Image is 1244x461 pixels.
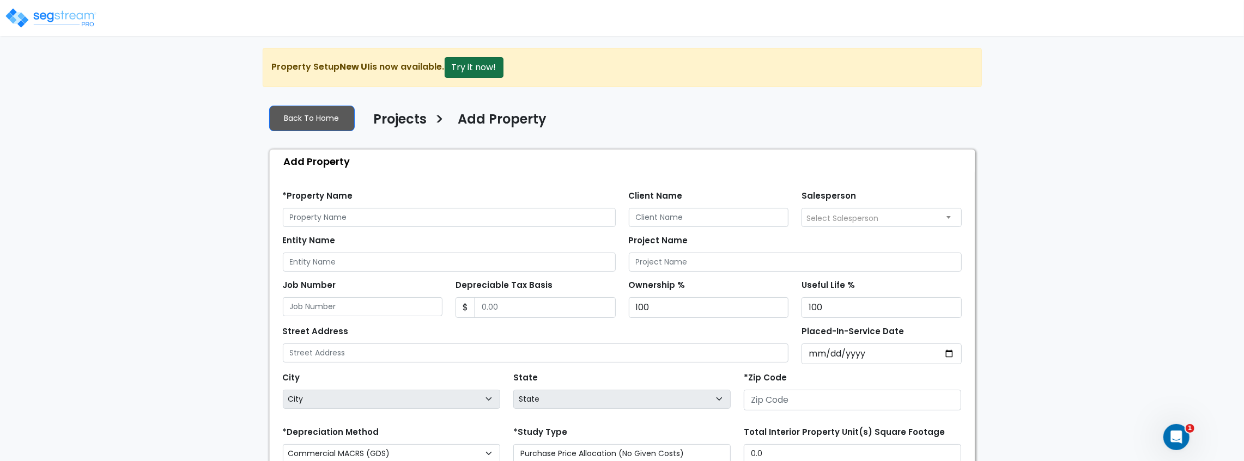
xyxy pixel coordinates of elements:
div: Property Setup is now available. [263,48,982,87]
label: Street Address [283,325,349,338]
span: 1 [1186,424,1194,433]
input: Property Name [283,208,616,227]
span: Select Salesperson [806,213,878,224]
label: Job Number [283,279,336,292]
label: *Study Type [513,426,567,439]
label: Project Name [629,235,688,247]
input: 0.00 [475,297,616,318]
label: Entity Name [283,235,336,247]
label: Total Interior Property Unit(s) Square Footage [744,426,945,439]
button: Try it now! [445,57,503,78]
label: Useful Life % [802,279,855,292]
input: Entity Name [283,253,616,272]
input: Client Name [629,208,789,227]
label: *Zip Code [744,372,787,384]
label: Depreciable Tax Basis [456,279,553,292]
input: Useful Life % [802,297,962,318]
label: State [513,372,538,384]
h4: Projects [374,112,427,130]
iframe: Intercom live chat [1163,424,1190,450]
strong: New UI [340,60,371,73]
img: logo_pro_r.png [4,7,97,29]
a: Add Property [450,112,547,134]
a: Back To Home [269,106,355,131]
input: Job Number [283,297,443,316]
h3: > [435,110,445,132]
span: $ [456,297,475,318]
label: Client Name [629,190,683,202]
h4: Add Property [458,112,547,130]
label: Placed-In-Service Date [802,325,904,338]
a: Projects [366,112,427,134]
label: *Depreciation Method [283,426,379,439]
label: City [283,372,300,384]
label: Ownership % [629,279,685,292]
label: *Property Name [283,190,353,202]
input: Project Name [629,253,962,272]
label: Salesperson [802,190,856,202]
input: Ownership % [629,297,789,318]
input: Street Address [283,343,789,362]
div: Add Property [275,150,975,173]
input: Zip Code [744,390,961,410]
